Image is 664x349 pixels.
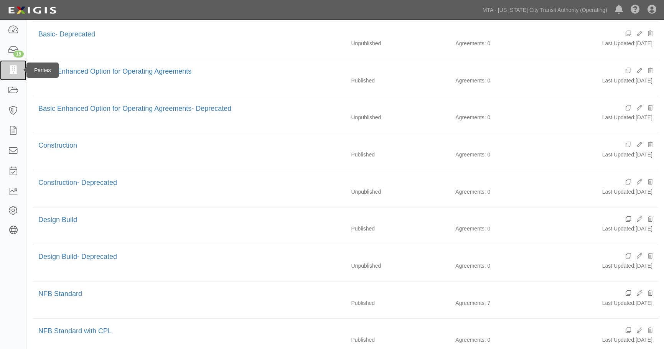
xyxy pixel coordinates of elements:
[602,151,636,158] p: Last Updated:
[602,299,636,307] p: Last Updated:
[38,289,626,299] div: NFB Standard
[38,30,95,38] a: Basic- Deprecated
[631,215,642,223] a: Unpublish Requirement Set Template to activate this option
[455,188,490,196] div: Agreements: 0
[351,40,381,47] div: Unpublished
[626,326,631,334] a: Clone Requirement Set
[602,77,636,84] p: Last Updated:
[455,40,490,47] div: Agreements: 0
[602,77,652,88] div: [DATE]
[38,326,626,336] div: NFB Standard with CPL
[455,114,490,121] div: Agreements: 0
[13,51,24,58] div: 15
[602,336,652,347] div: [DATE]
[351,77,375,84] div: Published
[602,114,636,121] p: Last Updated:
[602,188,636,196] p: Last Updated:
[38,252,626,262] div: Design Build- Deprecated
[455,77,490,84] div: Agreements: 0
[455,262,490,270] div: Agreements: 0
[351,225,375,232] div: Published
[602,262,652,273] div: [DATE]
[626,215,631,223] a: Clone Requirement Set
[631,104,642,112] a: Edit Requirement Template
[602,336,636,344] p: Last Updated:
[631,326,642,334] a: Unpublish Requirement Set Template to activate this option
[38,141,626,151] div: Construction
[626,67,631,74] a: Clone Requirement Set
[38,67,626,77] div: Basic Enhanced Option for Operating Agreements
[631,5,640,15] i: Help Center - Complianz
[38,105,231,112] a: Basic Enhanced Option for Operating Agreements- Deprecated
[38,142,77,149] a: Construction
[38,327,112,335] a: NFB Standard with CPL
[455,336,490,344] div: Agreements: 0
[631,252,642,260] a: Edit Requirement Template
[631,141,642,148] a: Unpublish Requirement Set Template to activate this option
[455,299,490,307] div: Agreements: 7
[626,30,631,37] a: Clone Requirement Set
[351,262,381,270] div: Unpublished
[38,215,626,225] div: Design Build
[455,151,490,158] div: Agreements: 0
[351,336,375,344] div: Published
[602,262,636,270] p: Last Updated:
[626,178,631,186] a: Clone Requirement Set
[351,114,381,121] div: Unpublished
[38,179,117,186] a: Construction- Deprecated
[38,67,191,75] a: Basic Enhanced Option for Operating Agreements
[626,104,631,112] a: Clone Requirement Set
[602,114,652,125] div: [DATE]
[38,216,77,224] a: Design Build
[38,290,82,298] a: NFB Standard
[626,289,631,297] a: Clone Requirement Set
[602,151,652,162] div: [DATE]
[351,299,375,307] div: Published
[602,299,652,311] div: [DATE]
[631,289,642,297] a: Unpublish Requirement Set Template to activate this option
[602,40,652,51] div: [DATE]
[631,178,642,186] a: Edit Requirement Template
[631,67,642,74] a: Unpublish Requirement Set Template to activate this option
[351,151,375,158] div: Published
[38,253,117,260] a: Design Build- Deprecated
[479,2,611,18] a: MTA - [US_STATE] City Transit Authority (Operating)
[602,188,652,199] div: [DATE]
[38,178,626,188] div: Construction- Deprecated
[626,141,631,148] a: Clone Requirement Set
[38,104,626,114] div: Basic Enhanced Option for Operating Agreements- Deprecated
[602,225,636,232] p: Last Updated:
[6,3,59,17] img: Logo
[351,188,381,196] div: Unpublished
[602,40,636,47] p: Last Updated:
[631,30,642,37] a: Edit Requirement Template
[602,225,652,236] div: [DATE]
[26,63,59,78] div: Parties
[455,225,490,232] div: Agreements: 0
[38,30,626,40] div: Basic- Deprecated
[626,252,631,260] a: Clone Requirement Set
